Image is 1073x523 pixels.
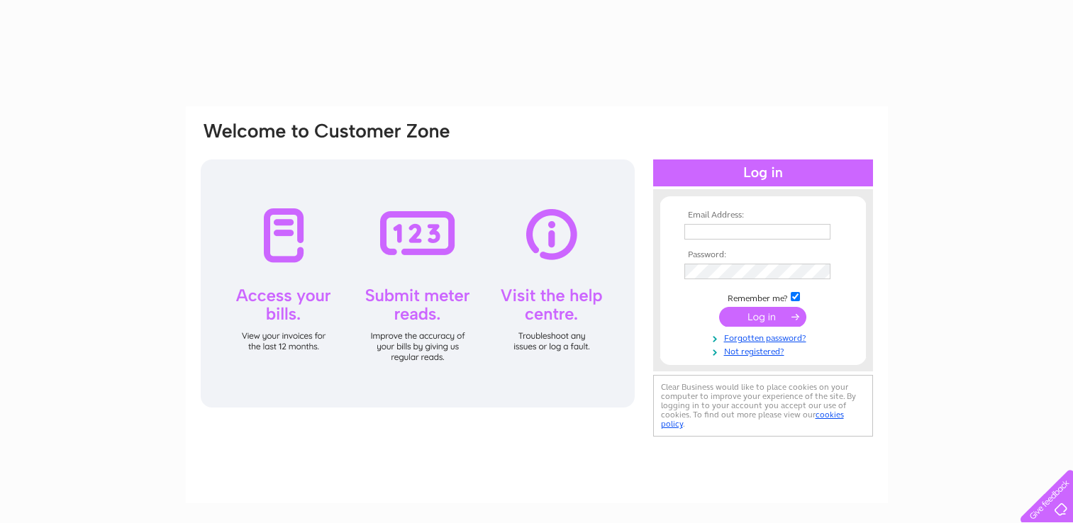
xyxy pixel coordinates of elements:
input: Submit [719,307,806,327]
td: Remember me? [681,290,845,304]
a: cookies policy [661,410,844,429]
a: Not registered? [684,344,845,357]
th: Email Address: [681,210,845,220]
a: Forgotten password? [684,330,845,344]
th: Password: [681,250,845,260]
div: Clear Business would like to place cookies on your computer to improve your experience of the sit... [653,375,873,437]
